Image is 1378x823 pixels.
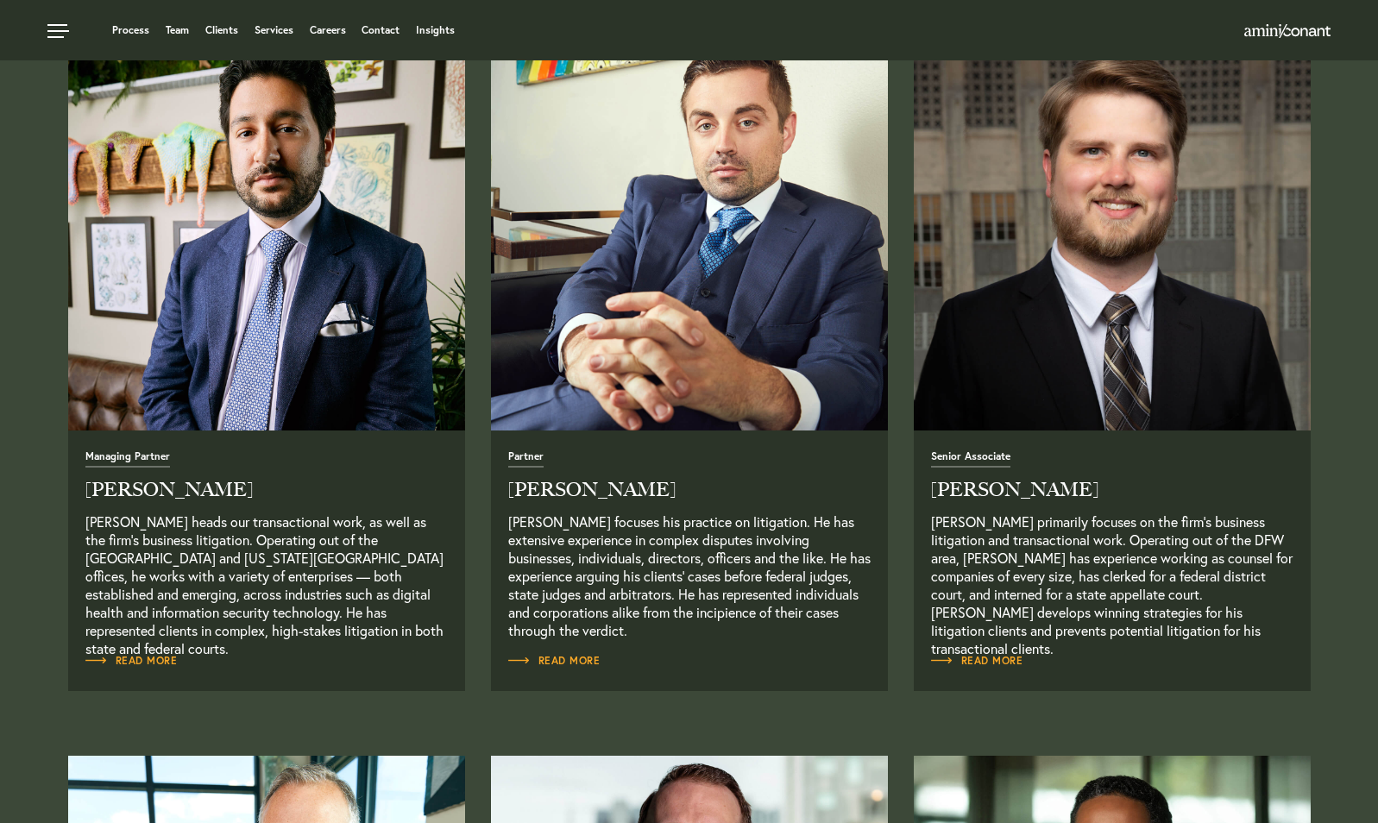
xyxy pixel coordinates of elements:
[85,451,170,468] span: Managing Partner
[914,34,1311,430] img: AC-Headshot-4462.jpg
[508,451,544,468] span: Partner
[508,652,601,669] a: Read Full Bio
[508,512,871,639] p: [PERSON_NAME] focuses his practice on litigation. He has extensive experience in complex disputes...
[931,656,1023,666] span: Read More
[491,34,888,430] a: Read Full Bio
[85,652,178,669] a: Read Full Bio
[931,451,1010,468] span: Senior Associate
[914,34,1311,430] a: Read Full Bio
[508,449,871,639] a: Read Full Bio
[166,25,189,35] a: Team
[508,656,601,666] span: Read More
[931,652,1023,669] a: Read Full Bio
[362,25,400,35] a: Contact
[931,481,1293,499] h2: [PERSON_NAME]
[68,34,465,430] a: Read Full Bio
[85,449,448,639] a: Read Full Bio
[205,25,238,35] a: Clients
[491,34,888,430] img: alex_conant.jpg
[85,512,448,639] p: [PERSON_NAME] heads our transactional work, as well as the firm’s business litigation. Operating ...
[85,481,448,499] h2: [PERSON_NAME]
[112,25,149,35] a: Process
[1244,24,1331,38] img: Amini & Conant
[416,25,455,35] a: Insights
[68,34,465,430] img: neema_amini-4.jpg
[931,512,1293,639] p: [PERSON_NAME] primarily focuses on the firm’s business litigation and transactional work. Operati...
[1244,25,1331,39] a: Home
[508,481,871,499] h2: [PERSON_NAME]
[85,656,178,666] span: Read More
[255,25,293,35] a: Services
[931,449,1293,639] a: Read Full Bio
[310,25,346,35] a: Careers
